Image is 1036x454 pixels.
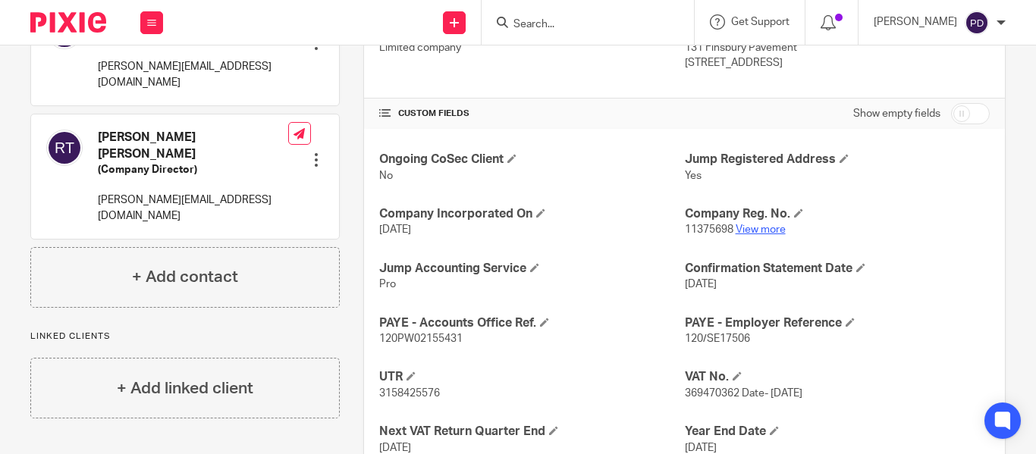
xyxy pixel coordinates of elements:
[853,106,940,121] label: Show empty fields
[379,443,411,453] span: [DATE]
[685,152,990,168] h4: Jump Registered Address
[685,315,990,331] h4: PAYE - Employer Reference
[685,40,990,55] p: 131 Finsbury Pavement
[379,108,684,120] h4: CUSTOM FIELDS
[512,18,648,32] input: Search
[379,171,393,181] span: No
[379,40,684,55] p: Limited company
[965,11,989,35] img: svg%3E
[98,130,288,162] h4: [PERSON_NAME] [PERSON_NAME]
[379,333,463,344] span: 120PW02155431
[379,279,396,290] span: Pro
[685,388,802,399] span: 369470362 Date- [DATE]
[685,333,750,344] span: 120/SE17506
[98,162,288,177] h5: (Company Director)
[874,14,957,30] p: [PERSON_NAME]
[685,261,990,277] h4: Confirmation Statement Date
[46,130,83,166] img: svg%3E
[30,12,106,33] img: Pixie
[685,55,990,70] p: [STREET_ADDRESS]
[379,388,440,399] span: 3158425576
[685,206,990,222] h4: Company Reg. No.
[379,315,684,331] h4: PAYE - Accounts Office Ref.
[379,261,684,277] h4: Jump Accounting Service
[98,193,288,224] p: [PERSON_NAME][EMAIL_ADDRESS][DOMAIN_NAME]
[685,171,702,181] span: Yes
[379,224,411,235] span: [DATE]
[132,265,238,289] h4: + Add contact
[685,279,717,290] span: [DATE]
[379,424,684,440] h4: Next VAT Return Quarter End
[685,369,990,385] h4: VAT No.
[379,206,684,222] h4: Company Incorporated On
[379,369,684,385] h4: UTR
[685,443,717,453] span: [DATE]
[30,330,340,343] p: Linked clients
[736,224,786,235] a: View more
[685,224,733,235] span: 11375698
[379,152,684,168] h4: Ongoing CoSec Client
[685,424,990,440] h4: Year End Date
[98,59,288,90] p: [PERSON_NAME][EMAIL_ADDRESS][DOMAIN_NAME]
[731,17,790,27] span: Get Support
[117,377,253,400] h4: + Add linked client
